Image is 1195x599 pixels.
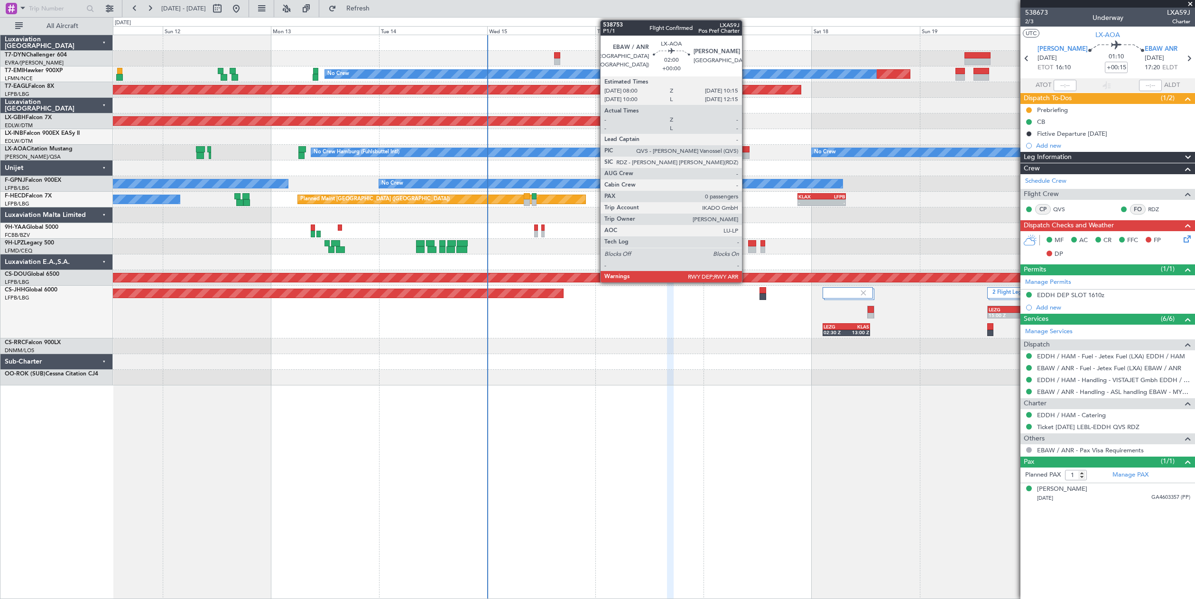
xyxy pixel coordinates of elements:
[1037,352,1185,360] a: EDDH / HAM - Fuel - Jetex Fuel (LXA) EDDH / HAM
[1024,314,1048,325] span: Services
[989,307,1013,312] div: LEZG
[1024,152,1072,163] span: Leg Information
[487,26,595,35] div: Wed 15
[5,371,98,377] a: OO-ROK (SUB)Cessna Citation CJ4
[324,1,381,16] button: Refresh
[1055,250,1063,259] span: DP
[1112,470,1149,480] a: Manage PAX
[5,340,25,346] span: CS-RRC
[5,131,80,136] a: LX-INBFalcon 900EX EASy II
[1037,364,1181,372] a: EBAW / ANR - Fuel - Jetex Fuel (LXA) EBAW / ANR
[10,19,103,34] button: All Aircraft
[1130,204,1146,215] div: FO
[5,115,52,121] a: LX-GBHFalcon 7X
[5,146,27,152] span: LX-AOA
[5,75,33,82] a: LFMN/NCE
[1161,93,1175,103] span: (1/2)
[1024,457,1034,468] span: Pax
[1036,303,1190,311] div: Add new
[5,52,67,58] a: T7-DYNChallenger 604
[5,131,23,136] span: LX-INB
[1148,205,1169,214] a: RDZ
[1037,106,1068,114] div: Prebriefing
[1095,30,1120,40] span: LX-AOA
[5,115,26,121] span: LX-GBH
[1036,81,1051,90] span: ATOT
[163,26,271,35] div: Sun 12
[5,347,34,354] a: DNMM/LOS
[5,294,29,301] a: LFPB/LBG
[1038,54,1057,63] span: [DATE]
[25,23,100,29] span: All Aircraft
[1025,177,1066,186] a: Schedule Crew
[1037,118,1045,126] div: CB
[1037,376,1190,384] a: EDDH / HAM - Handling - VISTAJET Gmbh EDDH / HAM
[1103,236,1112,245] span: CR
[1037,446,1144,454] a: EBAW / ANR - Pax Visa Requirements
[5,153,61,160] a: [PERSON_NAME]/QSA
[1036,141,1190,150] div: Add new
[992,289,1025,297] label: 2 Flight Legs
[5,225,58,230] a: 9H-YAAGlobal 5000
[1162,63,1177,73] span: ELDT
[1013,307,1038,312] div: KNUQ
[1127,236,1138,245] span: FFC
[5,232,30,239] a: FCBB/BZV
[859,289,868,297] img: gray-close.svg
[1013,312,1038,318] div: 02:35 Z
[1025,327,1073,337] a: Manage Services
[5,146,73,152] a: LX-AOACitation Mustang
[824,329,846,335] div: 02:30 Z
[1151,494,1190,502] span: GA4603357 (PP)
[1025,278,1071,287] a: Manage Permits
[5,287,25,293] span: CS-JHH
[1024,163,1040,174] span: Crew
[1023,29,1039,37] button: UTC
[1037,423,1139,431] a: Ticket [DATE] LEBL-EDDH QVS RDZ
[5,193,52,199] a: F-HECDFalcon 7X
[5,200,29,207] a: LFPB/LBG
[271,26,379,35] div: Mon 13
[1167,18,1190,26] span: Charter
[1038,45,1088,54] span: [PERSON_NAME]
[683,177,705,191] div: No Crew
[1037,130,1107,138] div: Fictive Departure [DATE]
[5,193,26,199] span: F-HECD
[379,26,487,35] div: Tue 14
[1054,80,1076,91] input: --:--
[1161,456,1175,466] span: (1/1)
[5,84,54,89] a: T7-EAGLFalcon 8X
[5,68,63,74] a: T7-EMIHawker 900XP
[5,84,28,89] span: T7-EAGL
[5,52,26,58] span: T7-DYN
[5,247,32,254] a: LFMD/CEQ
[1145,54,1164,63] span: [DATE]
[314,145,399,159] div: No Crew Hamburg (Fuhlsbuttel Intl)
[1025,8,1048,18] span: 538673
[5,185,29,192] a: LFPB/LBG
[1145,63,1160,73] span: 17:20
[381,177,403,191] div: No Crew
[5,340,61,346] a: CS-RRCFalcon 900LX
[5,178,25,183] span: F-GPNJ
[5,371,46,377] span: OO-ROK (SUB)
[824,324,846,329] div: LEZG
[1164,81,1180,90] span: ALDT
[1037,495,1053,502] span: [DATE]
[676,200,701,206] div: -
[676,194,701,199] div: KLAX
[1035,204,1051,215] div: CP
[5,59,64,66] a: EVRA/[PERSON_NAME]
[798,194,822,199] div: KLAX
[1024,339,1050,350] span: Dispatch
[1037,388,1190,396] a: EBAW / ANR - Handling - ASL handling EBAW - MYHANDLING
[1093,13,1123,23] div: Underway
[1024,93,1072,104] span: Dispatch To-Dos
[989,312,1013,318] div: 15:00 Z
[814,145,836,159] div: No Crew
[812,26,920,35] div: Sat 18
[1024,220,1114,231] span: Dispatch Checks and Weather
[1025,470,1061,480] label: Planned PAX
[338,5,378,12] span: Refresh
[1024,189,1059,200] span: Flight Crew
